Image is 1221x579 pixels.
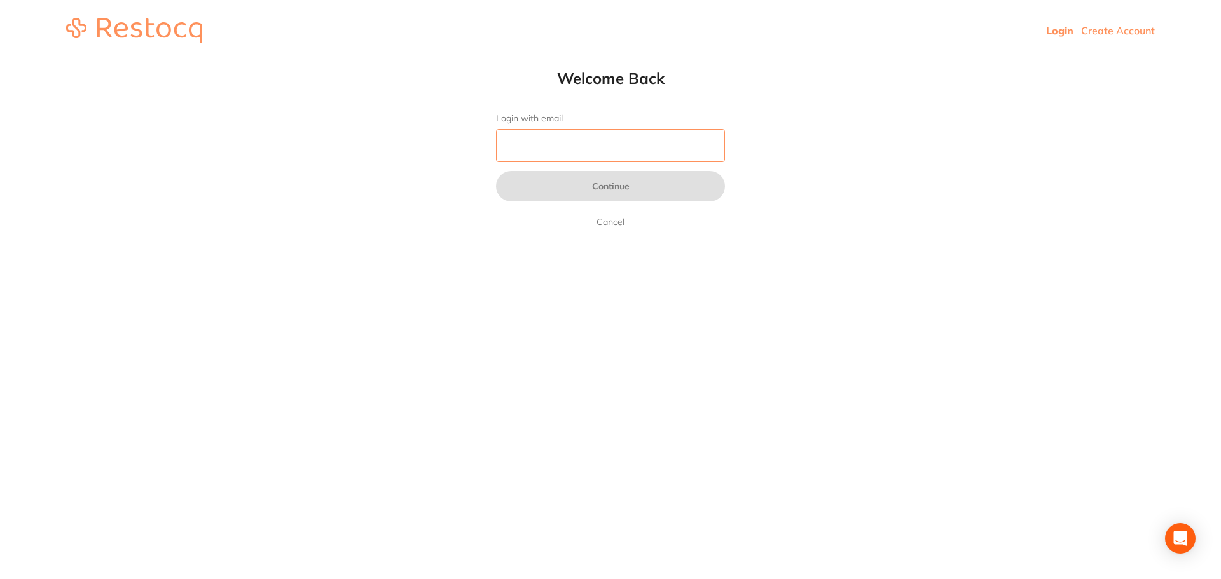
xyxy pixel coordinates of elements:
[496,171,725,201] button: Continue
[594,214,627,229] a: Cancel
[1046,24,1073,37] a: Login
[1165,523,1196,554] div: Open Intercom Messenger
[496,113,725,124] label: Login with email
[1081,24,1155,37] a: Create Account
[471,69,750,88] h1: Welcome Back
[66,18,202,43] img: restocq_logo.svg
